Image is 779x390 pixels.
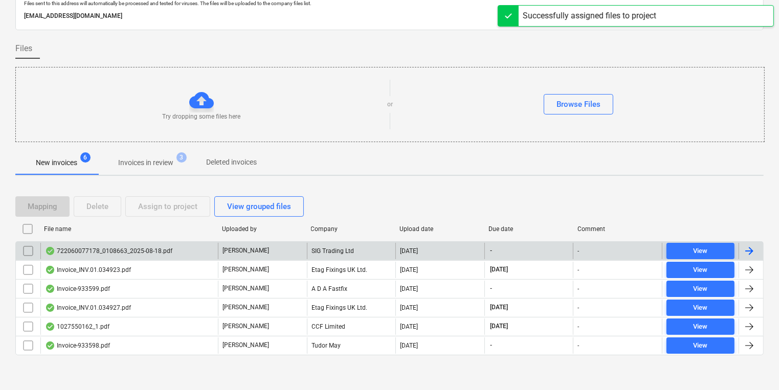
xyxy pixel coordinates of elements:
[577,247,579,255] div: -
[694,264,708,276] div: View
[45,266,55,274] div: OCR finished
[24,11,755,21] p: [EMAIL_ADDRESS][DOMAIN_NAME]
[222,303,269,312] p: [PERSON_NAME]
[307,262,396,278] div: Etag Fixings UK Ltd.
[45,266,131,274] div: Invoice_INV.01.034923.pdf
[15,42,32,55] span: Files
[44,225,214,233] div: File name
[577,225,658,233] div: Comment
[666,281,735,297] button: View
[307,337,396,354] div: Tudor May
[666,300,735,316] button: View
[311,225,392,233] div: Company
[222,341,269,350] p: [PERSON_NAME]
[222,225,303,233] div: Uploaded by
[206,157,257,168] p: Deleted invoices
[80,152,91,163] span: 6
[307,281,396,297] div: A D A Fastfix
[523,10,656,22] div: Successfully assigned files to project
[45,304,131,312] div: Invoice_INV.01.034927.pdf
[222,322,269,331] p: [PERSON_NAME]
[222,246,269,255] p: [PERSON_NAME]
[45,285,55,293] div: OCR finished
[400,304,418,311] div: [DATE]
[163,112,241,121] p: Try dropping some files here
[400,266,418,273] div: [DATE]
[694,340,708,352] div: View
[176,152,187,163] span: 3
[45,247,172,255] div: 722060077178_0108663_2025-08-18.pdf
[488,225,569,233] div: Due date
[489,265,509,274] span: [DATE]
[222,284,269,293] p: [PERSON_NAME]
[222,265,269,274] p: [PERSON_NAME]
[45,341,110,350] div: Invoice-933598.pdf
[489,284,493,293] span: -
[400,285,418,292] div: [DATE]
[214,196,304,217] button: View grouped files
[400,323,418,330] div: [DATE]
[728,341,779,390] iframe: Chat Widget
[577,285,579,292] div: -
[489,341,493,350] span: -
[307,300,396,316] div: Etag Fixings UK Ltd.
[557,98,600,111] div: Browse Files
[45,304,55,312] div: OCR finished
[45,285,110,293] div: Invoice-933599.pdf
[400,247,418,255] div: [DATE]
[489,322,509,331] span: [DATE]
[400,342,418,349] div: [DATE]
[45,341,55,350] div: OCR finished
[45,323,55,331] div: OCR finished
[307,318,396,335] div: CCF Limited
[36,157,77,168] p: New invoices
[45,247,55,255] div: OCR finished
[666,337,735,354] button: View
[489,246,493,255] span: -
[577,323,579,330] div: -
[489,303,509,312] span: [DATE]
[666,243,735,259] button: View
[399,225,480,233] div: Upload date
[544,94,613,114] button: Browse Files
[666,262,735,278] button: View
[45,323,109,331] div: 1027550162_1.pdf
[666,318,735,335] button: View
[15,67,765,142] div: Try dropping some files hereorBrowse Files
[307,243,396,259] div: SIG Trading Ltd
[577,304,579,311] div: -
[694,245,708,257] div: View
[577,342,579,349] div: -
[694,283,708,295] div: View
[577,266,579,273] div: -
[387,100,393,109] p: or
[227,200,291,213] div: View grouped files
[118,157,173,168] p: Invoices in review
[694,321,708,333] div: View
[694,302,708,314] div: View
